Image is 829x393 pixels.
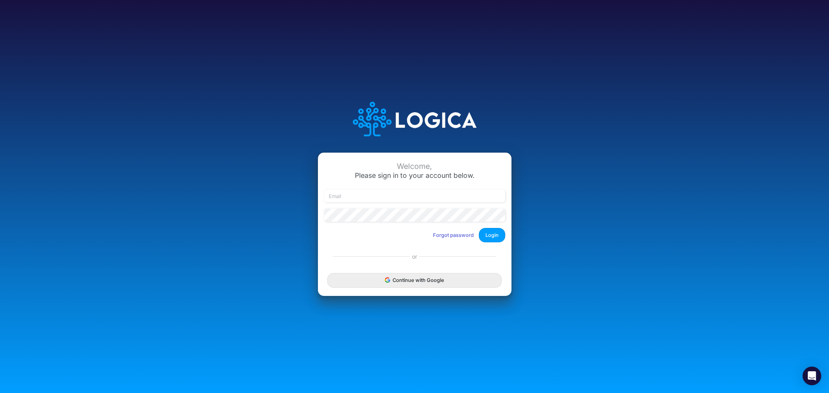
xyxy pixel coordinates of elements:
[803,367,821,385] div: Open Intercom Messenger
[327,273,501,287] button: Continue with Google
[355,171,475,179] span: Please sign in to your account below.
[428,229,479,242] button: Forgot password
[324,190,505,203] input: Email
[324,162,505,171] div: Welcome,
[479,228,505,242] button: Login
